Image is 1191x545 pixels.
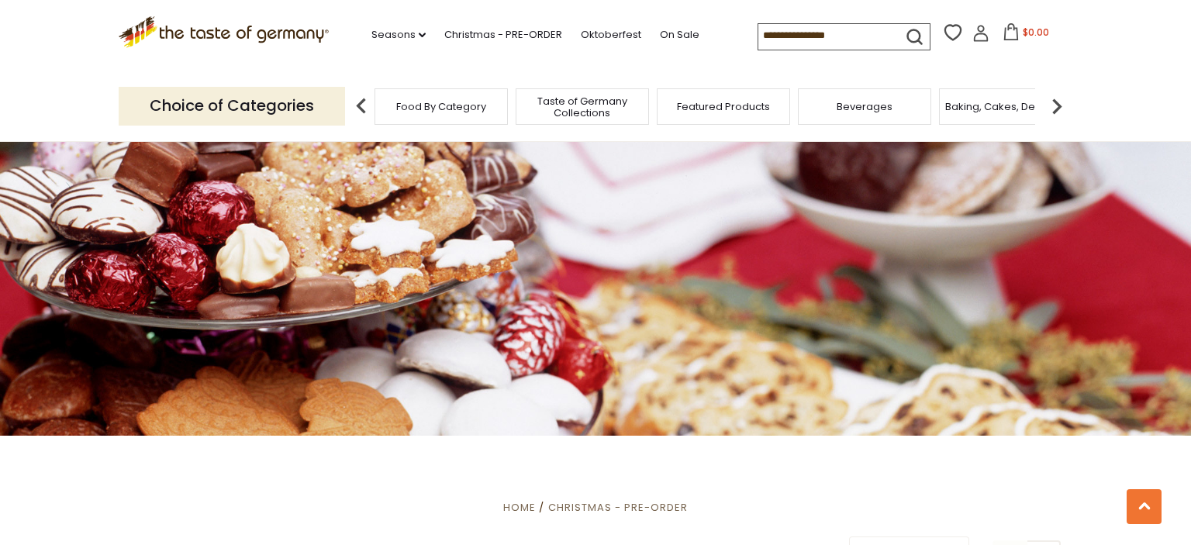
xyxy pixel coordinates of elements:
a: Beverages [837,101,892,112]
a: Oktoberfest [581,26,641,43]
a: Food By Category [396,101,486,112]
img: previous arrow [346,91,377,122]
a: Taste of Germany Collections [520,95,644,119]
a: Christmas - PRE-ORDER [548,500,688,515]
span: $0.00 [1023,26,1049,39]
a: Home [503,500,536,515]
a: Featured Products [677,101,770,112]
a: Baking, Cakes, Desserts [945,101,1065,112]
a: Christmas - PRE-ORDER [444,26,562,43]
a: Seasons [371,26,426,43]
a: On Sale [660,26,699,43]
img: next arrow [1041,91,1072,122]
button: $0.00 [992,23,1058,47]
p: Choice of Categories [119,87,345,125]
